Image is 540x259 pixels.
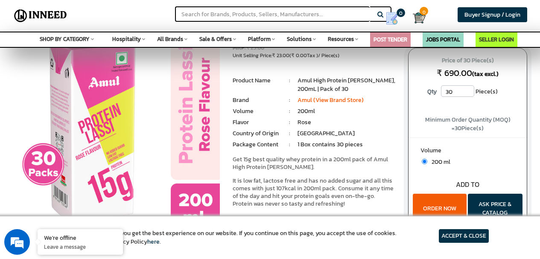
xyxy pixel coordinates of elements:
li: : [281,96,298,105]
p: Get 15g best quality whey protein in a 200ml pack of Amul High Protein [PERSON_NAME]. [233,156,396,171]
img: Amul High Protein Rose Lassi, 200mL [13,26,220,233]
li: : [281,76,298,85]
button: ORDER NOW [413,194,467,224]
li: Country of Origin [233,129,281,138]
span: 0 [397,9,405,17]
span: Price of 30 Piece(s) [417,54,519,67]
li: : [281,118,298,127]
span: Solutions [287,35,312,43]
div: Leave a message [44,48,143,59]
div: Minimize live chat window [140,4,161,25]
a: my Quotes 0 [377,9,412,28]
a: JOBS PORTAL [426,35,460,44]
span: ₹ 690.00 [437,67,472,79]
p: Leave a message [44,243,117,250]
span: We are offline. Please leave us a message. [18,76,149,162]
span: ₹ 0.00 [291,52,307,59]
img: Show My Quotes [385,12,398,25]
li: Brand [233,96,281,105]
li: Volume [233,107,281,116]
a: Amul (View Brand Store) [298,96,364,105]
li: : [281,140,298,149]
em: Driven by SalesIQ [67,161,108,167]
a: Cart 0 [413,9,418,27]
span: (tax excl.) [472,70,499,79]
li: Package Content [233,140,281,149]
a: POST TENDER [374,35,407,44]
span: / Piece(s) [318,52,339,59]
li: Amul High Protein [PERSON_NAME], 200mL | Pack of 30 [298,76,395,93]
span: ₹ 23.00 [272,52,289,59]
li: : [281,107,298,116]
span: 0 [420,7,428,15]
input: Search for Brands, Products, Sellers, Manufacturers... [175,6,370,22]
a: Buyer Signup / Login [458,7,527,22]
span: Piece(s) [476,85,498,98]
li: : [281,129,298,138]
li: [GEOGRAPHIC_DATA] [298,129,395,138]
span: 30 [455,124,461,133]
span: 200 ml [427,157,450,166]
a: here [147,237,160,246]
span: SHOP BY CATEGORY [40,35,90,43]
img: Inneed.Market [12,5,70,26]
img: salesiqlogo_leal7QplfZFryJ6FIlVepeu7OftD7mt8q6exU6-34PB8prfIgodN67KcxXM9Y7JQ_.png [59,161,65,166]
div: Unit Selling Price: ( Tax ) [233,52,396,59]
div: We're offline [44,233,117,242]
span: Platform [248,35,271,43]
a: SELLER LOGIN [479,35,514,44]
em: Submit [125,200,155,212]
span: Buyer Signup / Login [464,10,520,19]
div: MRP: [233,44,396,52]
article: ACCEPT & CLOSE [439,229,489,243]
li: Rose [298,118,395,127]
button: ASK PRICE & CATALOG [468,194,522,224]
img: Cart [413,12,426,24]
li: 1 Box contains 30 pieces [298,140,395,149]
div: ADD TO [409,180,527,189]
span: Hospitality [112,35,141,43]
label: Qty [423,85,441,98]
span: Minimum Order Quantity (MOQ) = Piece(s) [425,115,511,133]
li: 200ml [298,107,395,116]
label: Volume [420,146,515,157]
li: Product Name [233,76,281,85]
img: logo_Zg8I0qSkbAqR2WFHt3p6CTuqpyXMFPubPcD2OT02zFN43Cy9FUNNG3NEPhM_Q1qe_.png [15,51,36,56]
span: All Brands [157,35,183,43]
span: Sale & Offers [199,35,232,43]
li: Flavor [233,118,281,127]
span: Resources [328,35,354,43]
p: It is low fat, lactose free and has no added sugar and all this comes with just 107kcal in 200ml ... [233,177,396,208]
textarea: Type your message and click 'Submit' [4,170,163,200]
article: We use cookies to ensure you get the best experience on our website. If you continue on this page... [51,229,397,246]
